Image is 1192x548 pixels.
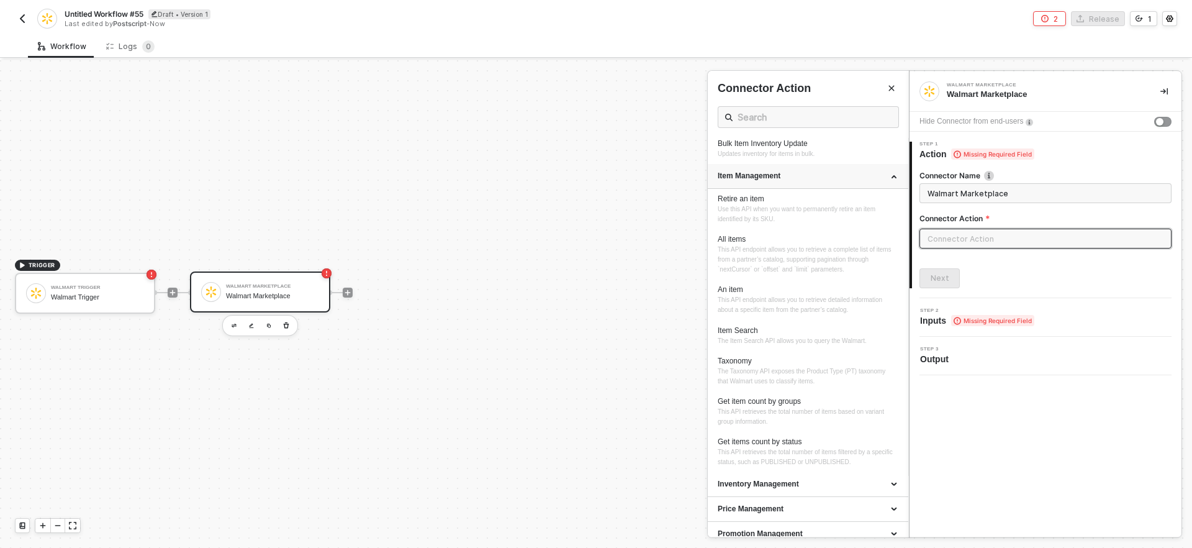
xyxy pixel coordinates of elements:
[920,353,954,365] span: Output
[919,213,1172,224] label: Connector Action
[718,437,898,447] div: Get items count by status
[718,529,898,539] div: Promotion Management
[718,337,867,344] span: The Item Search API allows you to query the Walmart.
[718,296,884,313] span: This API endpoint allows you to retrieve detailed information about a specific item from the part...
[1148,14,1152,24] div: 1
[718,356,898,367] div: Taxonomy
[910,142,1181,288] div: Step 1Action Missing Required FieldConnector Nameicon-infoConnector ActionNext
[38,42,86,52] div: Workflow
[718,171,898,181] div: Item Management
[919,170,1172,181] label: Connector Name
[1033,11,1066,26] button: 2
[919,116,1023,127] div: Hide Connector from end-users
[718,368,887,385] span: The Taxonomy API exposes the Product Type (PT) taxonomy that Walmart uses to classify items.
[15,11,30,26] button: back
[919,268,960,288] button: Next
[39,522,47,529] span: icon-play
[718,206,877,222] span: Use this API when you want to permanently retire an item identified by its SKU.
[947,89,1140,100] div: Walmart Marketplace
[1160,88,1168,95] span: icon-collapse-right
[951,148,1034,160] span: Missing Required Field
[1054,14,1058,24] div: 2
[738,109,879,125] input: Search
[718,479,898,490] div: Inventory Management
[951,315,1034,326] span: Missing Required Field
[1071,11,1125,26] button: Release
[718,449,895,465] span: This API retrieves the total number of items filtered by a specific status, such as PUBLISHED or ...
[718,246,893,273] span: This API endpoint allows you to retrieve a complete list of items from a partner’s catalog, suppo...
[920,308,1034,313] span: Step 2
[65,19,595,29] div: Last edited by - Now
[718,194,898,204] div: Retire an item
[148,9,210,19] div: Draft • Version 1
[984,171,994,181] img: icon-info
[718,326,898,336] div: Item Search
[920,347,954,352] span: Step 3
[718,285,898,295] div: An item
[884,81,899,96] button: Close
[919,142,1034,147] span: Step 1
[1130,11,1157,26] button: 1
[718,139,898,149] div: Bulk Item Inventory Update
[919,148,1034,160] span: Action
[69,522,76,529] span: icon-expand
[1136,15,1143,22] span: icon-versioning
[928,186,1161,200] input: Enter description
[1041,15,1049,22] span: icon-error-page
[718,408,886,425] span: This API retrieves the total number of items based on variant group information.
[924,86,935,97] img: integration-icon
[1026,119,1033,126] img: icon-info
[106,40,155,53] div: Logs
[920,314,1034,327] span: Inputs
[65,9,143,19] span: Untitled Workflow #55
[1166,15,1173,22] span: icon-settings
[54,522,61,529] span: icon-minus
[718,234,898,245] div: All items
[142,40,155,53] sup: 0
[919,229,1172,249] input: Connector Action
[17,14,27,24] img: back
[151,11,158,17] span: icon-edit
[718,150,815,157] span: Updates inventory for items in bulk.
[113,19,147,28] span: Postscript
[718,396,898,407] div: Get item count by groups
[718,504,898,514] div: Price Management
[947,83,1133,88] div: Walmart Marketplace
[725,112,733,122] span: icon-search
[718,81,899,96] div: Connector Action
[42,13,52,24] img: integration-icon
